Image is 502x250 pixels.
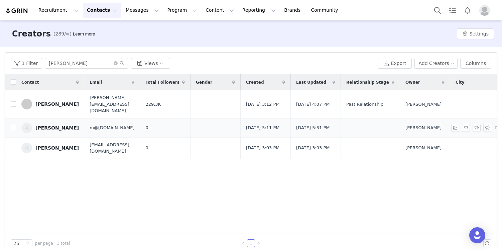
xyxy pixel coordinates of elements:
[21,79,39,85] span: Contact
[21,99,79,109] a: [PERSON_NAME]
[90,94,134,114] span: [PERSON_NAME][EMAIL_ADDRESS][DOMAIN_NAME]
[257,242,261,246] i: icon: right
[460,3,475,18] button: Notifications
[457,28,494,39] button: Settings
[145,145,148,151] span: 0
[53,30,72,37] span: (289/∞)
[21,143,79,153] a: [PERSON_NAME]
[34,3,83,18] button: Recruitment
[296,145,330,151] span: [DATE] 3:03 PM
[346,101,383,108] span: Past Relationship
[114,61,118,65] i: icon: close-circle
[90,124,134,131] span: m@[DOMAIN_NAME]
[469,227,485,243] div: Open Intercom Messenger
[246,101,279,108] span: [DATE] 3:12 PM
[83,3,121,18] button: Contacts
[25,241,29,246] i: icon: down
[241,242,245,246] i: icon: left
[246,124,279,131] span: [DATE] 5:11 PM
[280,3,306,18] a: Brands
[296,79,326,85] span: Last Updated
[5,8,29,14] img: grin logo
[72,31,96,37] div: Tooltip anchor
[239,239,247,247] li: Previous Page
[90,142,134,155] span: [EMAIL_ADDRESS][DOMAIN_NAME]
[163,3,201,18] button: Program
[13,240,19,247] div: 25
[296,101,330,108] span: [DATE] 4:07 PM
[460,58,491,69] button: Columns
[456,79,464,85] span: City
[479,5,490,16] img: placeholder-profile.jpg
[246,79,264,85] span: Created
[196,79,212,85] span: Gender
[202,3,238,18] button: Content
[90,79,102,85] span: Email
[145,101,161,108] span: 229.3K
[405,145,442,151] span: [PERSON_NAME]
[35,145,79,151] div: [PERSON_NAME]
[255,239,263,247] li: Next Page
[307,3,345,18] a: Community
[445,3,460,18] a: Tasks
[21,122,32,133] img: 97834561-2aec-43f3-b6d8-339d3d4616a3--s.jpg
[378,58,412,69] button: Export
[238,3,280,18] button: Reporting
[11,58,42,69] button: 1 Filter
[35,101,79,107] div: [PERSON_NAME]
[405,79,420,85] span: Owner
[405,101,442,108] span: [PERSON_NAME]
[475,5,497,16] button: Profile
[462,124,473,132] span: Send Email
[145,79,179,85] span: Total Followers
[131,58,170,69] button: Views
[35,240,70,246] span: per page | 3 total
[122,3,163,18] button: Messages
[296,124,330,131] span: [DATE] 5:51 PM
[405,124,442,131] span: [PERSON_NAME]
[145,124,148,131] span: 0
[45,58,128,69] input: Search...
[430,3,445,18] button: Search
[346,79,389,85] span: Relationship Stage
[246,145,279,151] span: [DATE] 3:03 PM
[247,240,255,247] a: 1
[414,58,458,69] button: Add Creators
[21,122,79,133] a: [PERSON_NAME]
[21,143,32,153] img: ae8a5612-e4a6-4c8f-a71e-8f9f54d02c2a--s.jpg
[35,125,79,131] div: [PERSON_NAME]
[120,61,124,66] i: icon: search
[12,28,51,40] h3: Creators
